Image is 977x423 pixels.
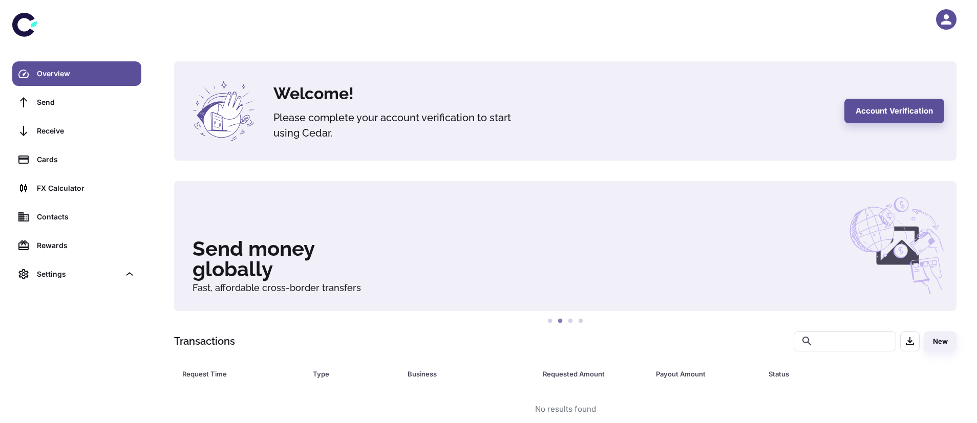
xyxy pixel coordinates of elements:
h3: Send money globally [193,238,938,279]
div: Contacts [37,211,135,222]
a: Overview [12,61,141,86]
button: 3 [565,316,576,326]
a: FX Calculator [12,176,141,201]
button: 2 [555,316,565,326]
div: Cards [37,154,135,165]
div: Request Time [182,367,287,381]
button: New [924,331,957,351]
h4: Welcome! [273,81,832,106]
div: Payout Amount [656,367,743,381]
span: Request Time [182,367,301,381]
div: FX Calculator [37,183,135,194]
div: Overview [37,68,135,79]
button: Account Verification [844,99,944,123]
span: Requested Amount [543,367,643,381]
div: Settings [37,269,120,280]
div: Rewards [37,240,135,251]
h1: Transactions [174,333,235,349]
span: Payout Amount [656,367,756,381]
div: Receive [37,125,135,137]
a: Receive [12,119,141,143]
div: Status [769,367,901,381]
h6: Fast, affordable cross-border transfers [193,283,938,293]
h5: Please complete your account verification to start using Cedar. [273,110,529,141]
div: Requested Amount [543,367,630,381]
a: Rewards [12,233,141,258]
div: Type [313,367,382,381]
a: Contacts [12,205,141,229]
div: No results found [535,404,596,415]
span: Type [313,367,395,381]
span: Status [769,367,914,381]
a: Send [12,90,141,115]
button: 1 [545,316,555,326]
div: Settings [12,262,141,286]
div: Send [37,97,135,108]
a: Cards [12,147,141,172]
button: 4 [576,316,586,326]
